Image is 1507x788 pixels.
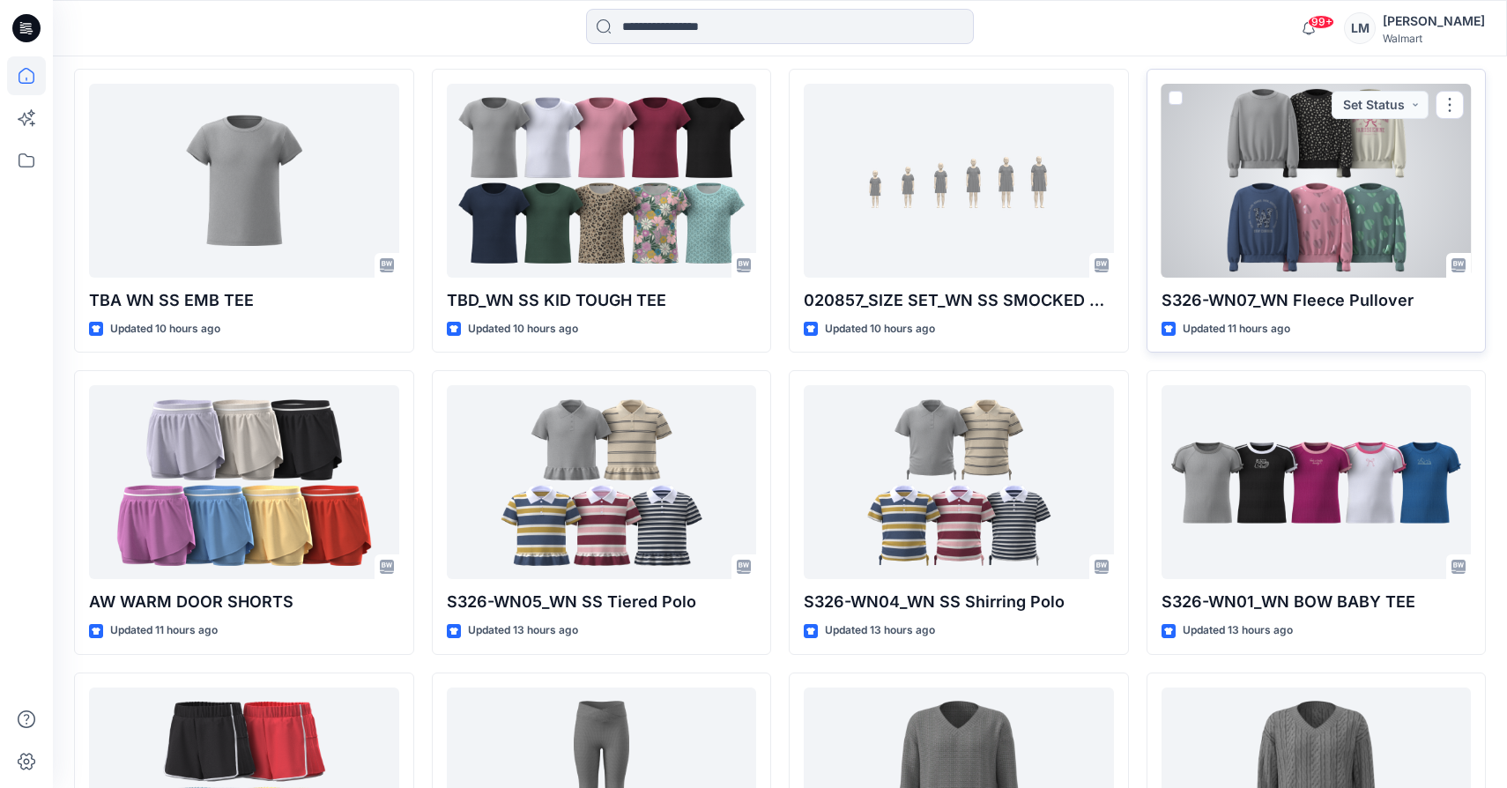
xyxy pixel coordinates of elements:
[804,590,1114,614] p: S326-WN04_WN SS Shirring Polo
[1183,621,1293,640] p: Updated 13 hours ago
[1308,15,1334,29] span: 99+
[110,621,218,640] p: Updated 11 hours ago
[804,385,1114,579] a: S326-WN04_WN SS Shirring Polo
[1162,590,1472,614] p: S326-WN01_WN BOW BABY TEE
[1162,385,1472,579] a: S326-WN01_WN BOW BABY TEE
[447,288,757,313] p: TBD_WN SS KID TOUGH TEE
[447,385,757,579] a: S326-WN05_WN SS Tiered Polo
[89,288,399,313] p: TBA WN SS EMB TEE
[447,590,757,614] p: S326-WN05_WN SS Tiered Polo
[1383,32,1485,45] div: Walmart
[1162,84,1472,278] a: S326-WN07_WN Fleece Pullover
[468,621,578,640] p: Updated 13 hours ago
[1183,320,1290,338] p: Updated 11 hours ago
[1383,11,1485,32] div: [PERSON_NAME]
[804,84,1114,278] a: 020857_SIZE SET_WN SS SMOCKED WAIST DR
[804,288,1114,313] p: 020857_SIZE SET_WN SS SMOCKED WAIST DR
[89,84,399,278] a: TBA WN SS EMB TEE
[110,320,220,338] p: Updated 10 hours ago
[447,84,757,278] a: TBD_WN SS KID TOUGH TEE
[468,320,578,338] p: Updated 10 hours ago
[825,320,935,338] p: Updated 10 hours ago
[89,590,399,614] p: AW WARM DOOR SHORTS
[1344,12,1376,44] div: LM
[1162,288,1472,313] p: S326-WN07_WN Fleece Pullover
[825,621,935,640] p: Updated 13 hours ago
[89,385,399,579] a: AW WARM DOOR SHORTS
